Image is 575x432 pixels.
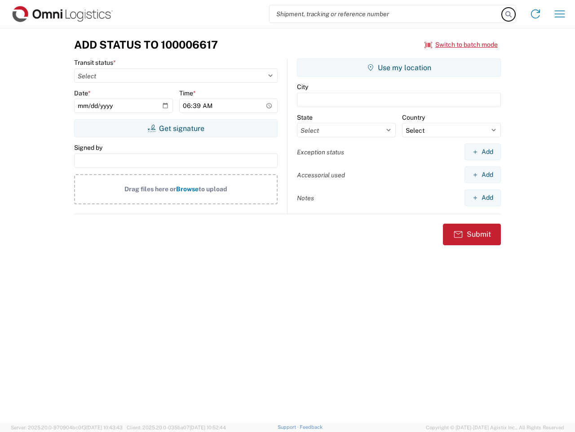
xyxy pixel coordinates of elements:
[297,194,314,202] label: Notes
[124,185,176,193] span: Drag files here or
[270,5,502,22] input: Shipment, tracking or reference number
[86,425,123,430] span: [DATE] 10:43:43
[74,144,102,152] label: Signed by
[278,424,300,430] a: Support
[74,58,116,67] label: Transit status
[179,89,196,97] label: Time
[300,424,323,430] a: Feedback
[402,113,425,121] label: Country
[426,423,564,432] span: Copyright © [DATE]-[DATE] Agistix Inc., All Rights Reserved
[464,144,501,160] button: Add
[464,166,501,183] button: Add
[464,189,501,206] button: Add
[297,113,313,121] label: State
[190,425,226,430] span: [DATE] 10:52:44
[425,37,498,52] button: Switch to batch mode
[297,171,345,179] label: Accessorial used
[74,89,91,97] label: Date
[11,425,123,430] span: Server: 2025.20.0-970904bc0f3
[297,148,344,156] label: Exception status
[297,58,501,76] button: Use my location
[74,38,218,51] h3: Add Status to 100006617
[74,119,278,137] button: Get signature
[199,185,227,193] span: to upload
[443,224,501,245] button: Submit
[297,83,308,91] label: City
[127,425,226,430] span: Client: 2025.20.0-035ba07
[176,185,199,193] span: Browse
